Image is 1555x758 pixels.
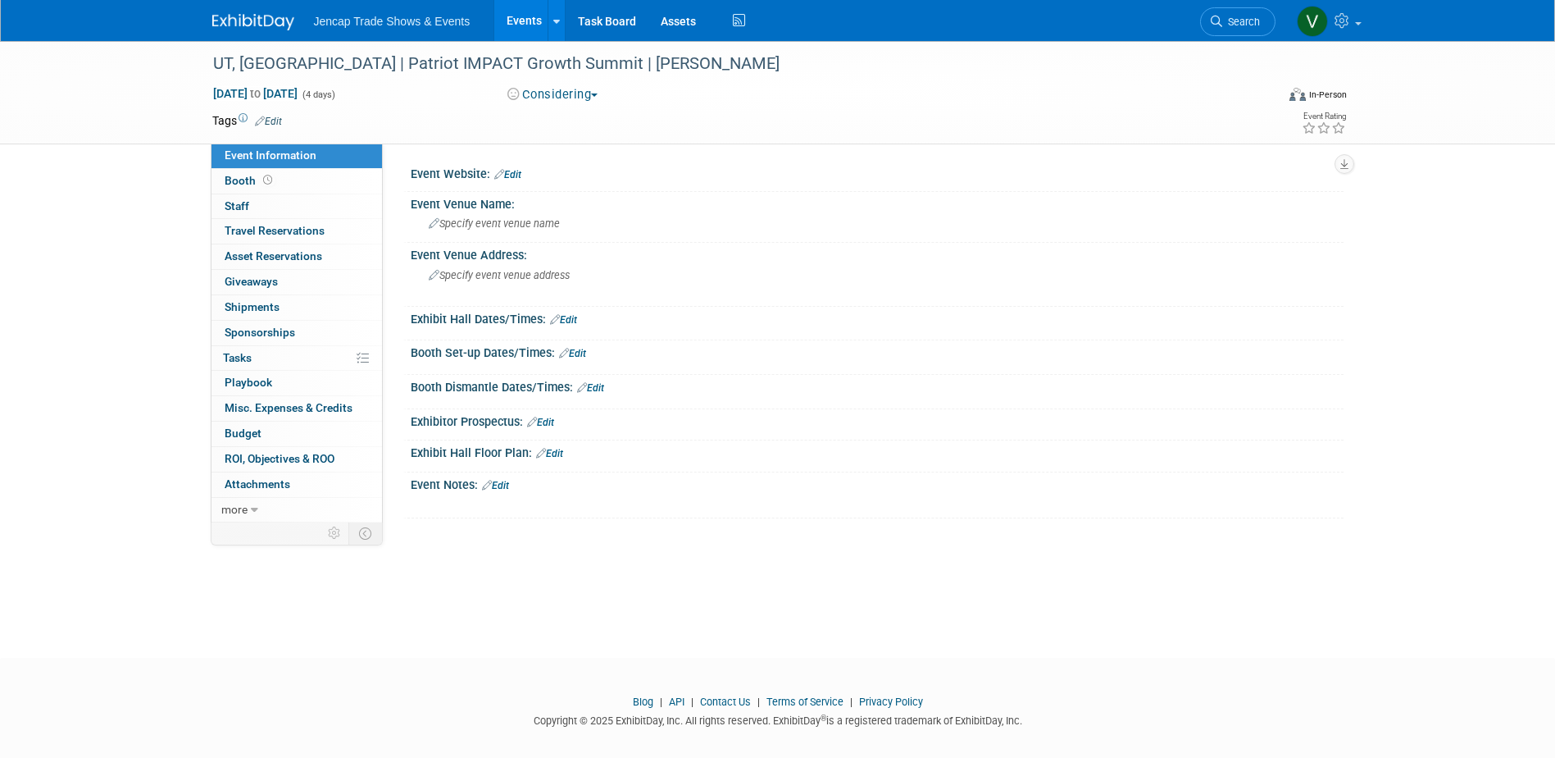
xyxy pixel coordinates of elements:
td: Tags [212,112,282,129]
div: Exhibit Hall Floor Plan: [411,441,1344,462]
a: Asset Reservations [211,244,382,269]
div: In-Person [1308,89,1347,101]
span: | [846,696,857,708]
span: Asset Reservations [225,249,322,263]
img: Format-Inperson.png [1289,88,1306,101]
span: (4 days) [301,89,335,100]
td: Personalize Event Tab Strip [321,523,349,544]
a: Search [1200,7,1275,36]
div: Event Notes: [411,473,1344,494]
span: Staff [225,199,249,212]
span: | [687,696,698,708]
div: Event Rating [1302,112,1346,121]
div: Event Venue Address: [411,243,1344,263]
a: Event Information [211,144,382,168]
span: Sponsorships [225,326,295,339]
a: Travel Reservations [211,219,382,244]
a: Booth [211,169,382,194]
span: Travel Reservations [225,224,325,237]
a: Terms of Service [766,696,843,708]
a: Budget [211,422,382,446]
div: UT, [GEOGRAPHIC_DATA] | Patriot IMPACT Growth Summit | [PERSON_NAME] [207,49,1251,79]
button: Considering [502,86,604,103]
a: Shipments [211,295,382,320]
img: Vanessa O'Brien [1297,6,1328,37]
span: Attachments [225,477,290,491]
div: Booth Set-up Dates/Times: [411,340,1344,362]
a: Giveaways [211,270,382,295]
span: Event Information [225,148,316,162]
span: ROI, Objectives & ROO [225,452,334,465]
span: [DATE] [DATE] [212,86,298,101]
a: Edit [550,314,577,326]
span: | [753,696,764,708]
span: Booth [225,174,275,187]
a: Contact Us [700,696,751,708]
span: to [248,87,263,100]
a: Edit [536,448,563,459]
span: Specify event venue address [429,269,570,281]
a: Edit [255,116,282,127]
span: | [656,696,666,708]
span: more [221,503,248,516]
a: Edit [482,480,509,491]
div: Event Format [1179,85,1348,110]
a: Attachments [211,473,382,497]
span: Search [1222,16,1260,28]
span: Tasks [223,351,252,364]
span: Misc. Expenses & Credits [225,401,352,414]
a: Edit [559,348,586,359]
a: Privacy Policy [859,696,923,708]
a: Playbook [211,371,382,395]
span: Jencap Trade Shows & Events [314,15,471,28]
a: Tasks [211,346,382,371]
a: Misc. Expenses & Credits [211,396,382,421]
a: Staff [211,194,382,219]
a: Edit [527,417,554,428]
div: Event Venue Name: [411,192,1344,212]
a: API [669,696,684,708]
a: Blog [633,696,653,708]
span: Playbook [225,376,272,389]
span: Budget [225,427,261,440]
sup: ® [821,714,826,723]
td: Toggle Event Tabs [348,523,382,544]
span: Specify event venue name [429,217,560,230]
img: ExhibitDay [212,14,294,30]
span: Giveaways [225,275,278,288]
span: Shipments [225,300,280,313]
a: more [211,498,382,523]
span: Booth not reserved yet [260,174,275,186]
a: Sponsorships [211,321,382,345]
a: Edit [494,169,521,180]
div: Event Website: [411,162,1344,183]
a: ROI, Objectives & ROO [211,447,382,472]
div: Exhibitor Prospectus: [411,409,1344,431]
a: Edit [577,382,604,394]
div: Exhibit Hall Dates/Times: [411,307,1344,328]
div: Booth Dismantle Dates/Times: [411,375,1344,396]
